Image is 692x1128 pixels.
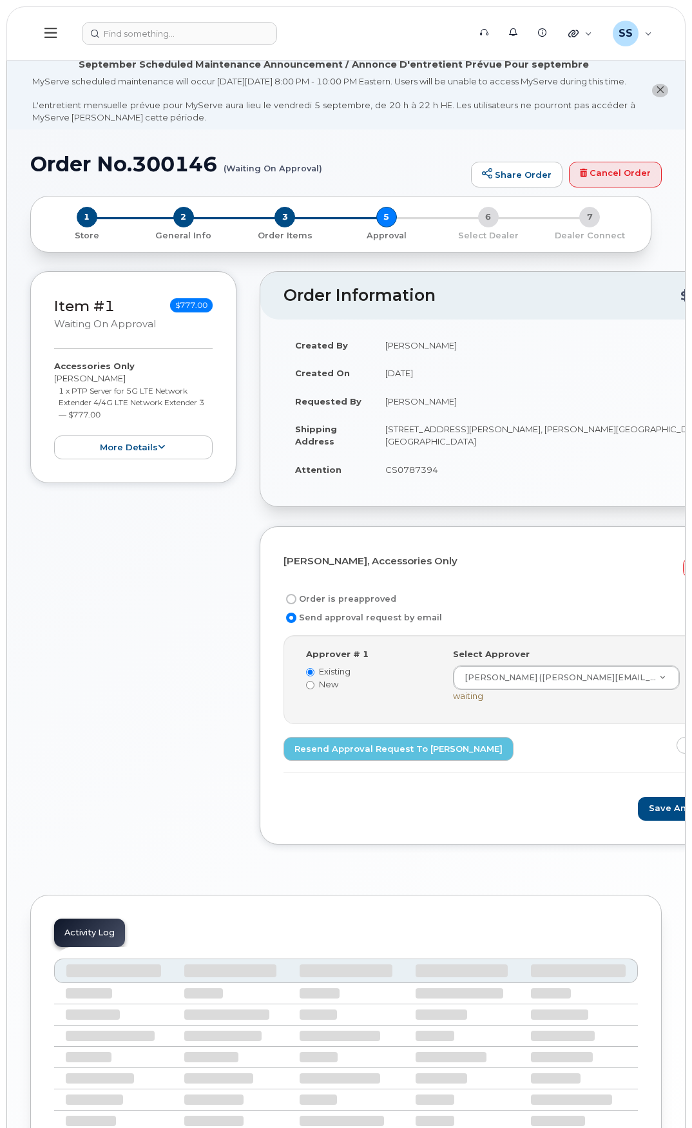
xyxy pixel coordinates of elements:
[54,360,213,459] div: [PERSON_NAME]
[284,287,680,305] h2: Order Information
[54,297,115,315] a: Item #1
[295,424,337,446] strong: Shipping Address
[41,227,133,241] a: 1 Store
[284,591,396,607] label: Order is preapproved
[295,464,341,475] strong: Attention
[79,58,589,72] div: September Scheduled Maintenance Announcement / Annonce D'entretient Prévue Pour septembre
[453,691,483,701] span: waiting
[77,207,97,227] span: 1
[138,230,229,242] p: General Info
[173,207,194,227] span: 2
[54,435,213,459] button: more details
[274,207,295,227] span: 3
[306,648,369,660] label: Approver # 1
[306,665,434,678] label: Existing
[295,396,361,406] strong: Requested By
[239,230,331,242] p: Order Items
[54,361,135,371] strong: Accessories Only
[306,681,314,689] input: New
[284,610,442,626] label: Send approval request by email
[453,648,530,660] label: Select Approver
[170,298,213,312] span: $777.00
[652,84,668,97] button: close notification
[54,318,156,330] small: Waiting On Approval
[454,666,679,689] a: [PERSON_NAME] ([PERSON_NAME][EMAIL_ADDRESS][PERSON_NAME][DOMAIN_NAME])
[30,153,465,175] h1: Order No.300146
[457,672,659,683] span: [PERSON_NAME] ([PERSON_NAME][EMAIL_ADDRESS][PERSON_NAME][DOMAIN_NAME])
[306,668,314,676] input: Existing
[286,613,296,623] input: Send approval request by email
[32,75,635,123] div: MyServe scheduled maintenance will occur [DATE][DATE] 8:00 PM - 10:00 PM Eastern. Users will be u...
[569,162,662,187] a: Cancel Order
[234,227,336,241] a: 3 Order Items
[295,340,348,350] strong: Created By
[224,153,322,173] small: (Waiting On Approval)
[306,678,434,691] label: New
[295,368,350,378] strong: Created On
[471,162,562,187] a: Share Order
[46,230,128,242] p: Store
[286,594,296,604] input: Order is preapproved
[133,227,235,241] a: 2 General Info
[59,386,204,419] small: 1 x PTP Server for 5G LTE Network Extender 4/4G LTE Network Extender 3 — $777.00
[284,737,514,761] a: Resend Approval Request to [PERSON_NAME]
